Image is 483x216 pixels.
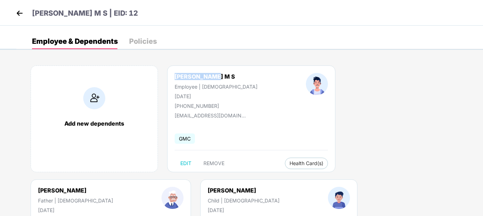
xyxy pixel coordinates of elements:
div: Add new dependents [38,120,150,127]
button: EDIT [175,158,197,169]
img: profileImage [328,187,350,209]
span: Health Card(s) [290,162,323,165]
div: Policies [129,38,157,45]
img: addIcon [83,87,105,109]
div: Employee & Dependents [32,38,118,45]
div: [PERSON_NAME] M S [175,73,258,80]
div: Employee | [DEMOGRAPHIC_DATA] [175,84,258,90]
div: [DATE] [208,207,280,213]
div: [EMAIL_ADDRESS][DOMAIN_NAME] [175,112,246,118]
div: Father | [DEMOGRAPHIC_DATA] [38,197,113,204]
p: [PERSON_NAME] M S | EID: 12 [32,8,138,19]
img: back [14,8,25,19]
img: profileImage [161,187,184,209]
div: [DATE] [175,93,258,99]
span: EDIT [180,160,191,166]
div: [DATE] [38,207,113,213]
div: [PHONE_NUMBER] [175,103,258,109]
div: [PERSON_NAME] [38,187,113,194]
div: [PERSON_NAME] [208,187,280,194]
span: GMC [175,133,195,144]
button: Health Card(s) [285,158,328,169]
span: REMOVE [203,160,224,166]
img: profileImage [306,73,328,95]
button: REMOVE [198,158,230,169]
div: Child | [DEMOGRAPHIC_DATA] [208,197,280,204]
